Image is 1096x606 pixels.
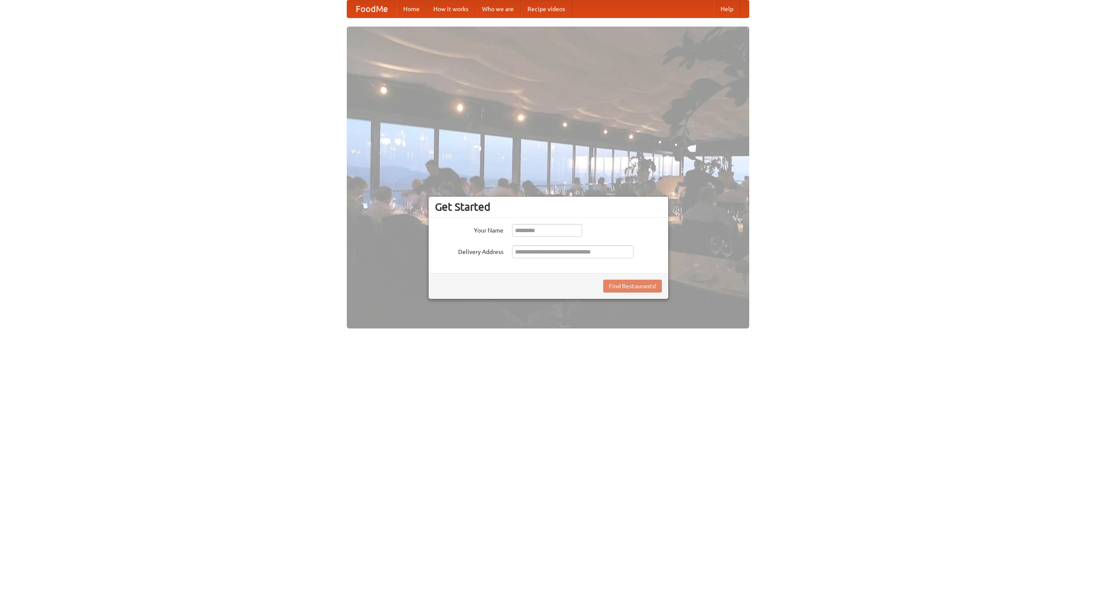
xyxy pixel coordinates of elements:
h3: Get Started [435,200,662,213]
label: Delivery Address [435,245,503,256]
a: FoodMe [347,0,396,18]
label: Your Name [435,224,503,235]
a: How it works [426,0,475,18]
a: Home [396,0,426,18]
a: Recipe videos [521,0,572,18]
button: Find Restaurants! [603,280,662,293]
a: Help [714,0,740,18]
a: Who we are [475,0,521,18]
